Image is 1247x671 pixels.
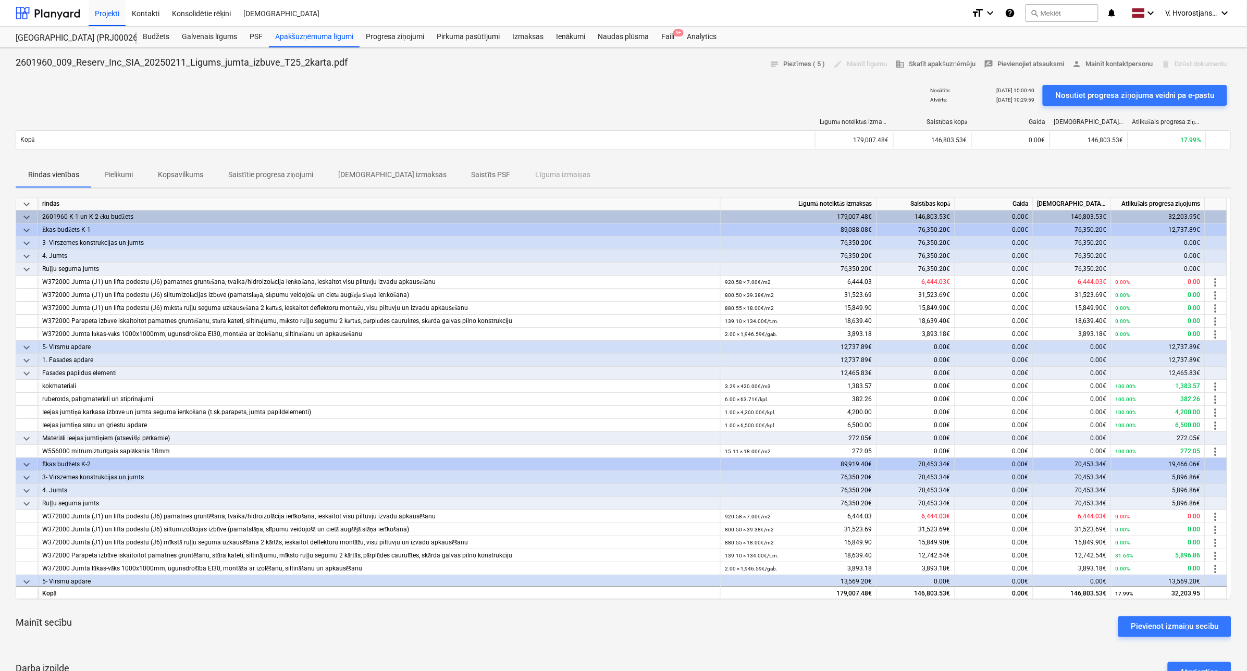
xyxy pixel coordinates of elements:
small: 100.00% [1116,449,1137,454]
small: 100.00% [1116,423,1137,428]
div: W372000 Jumta (J1) un lifta podestu (J6) siltumizolācijas izbūve (pamatslāņa, slīpumu veidojošā u... [42,289,716,302]
div: 76,350.20€ [877,223,955,237]
small: 880.55 × 18.00€ / m2 [725,305,774,311]
span: 0.00€ [1013,278,1029,285]
div: Ieejas jumtiņa karkasa izbūve un jumta seguma ierīkošana (t.sk.parapets, jumta papildelementi) [42,406,716,419]
div: 0.00€ [1033,367,1112,380]
div: 0.00 [1116,302,1201,315]
div: Ruļļu seguma jumts [42,497,716,510]
div: 15,849.90 [725,302,872,315]
span: keyboard_arrow_down [20,341,33,354]
div: 76,350.20€ [877,250,955,263]
div: 5,896.86€ [1112,484,1205,497]
span: 3,893.18€ [1079,330,1107,338]
a: Izmaksas [506,27,550,47]
div: 31,523.69 [725,289,872,302]
span: 31,523.69€ [1075,526,1107,533]
div: 0.00€ [1033,354,1112,367]
div: 0.00€ [877,354,955,367]
a: Pirkuma pasūtījumi [430,27,506,47]
span: 15,849.90€ [919,539,950,546]
a: Galvenais līgums [176,27,243,47]
div: 70,453.34€ [1033,471,1112,484]
div: 12,737.89€ [721,341,877,354]
div: Saistības kopā [877,197,955,210]
div: 32,203.95€ [1112,210,1205,223]
div: 76,350.20€ [721,497,877,510]
span: 0.00€ [1013,408,1029,416]
small: 0.00% [1116,331,1130,337]
button: Pievienot izmaiņu secību [1118,616,1231,637]
i: Zināšanu pamats [1005,7,1015,19]
div: 272.05 [725,445,872,458]
div: 0.00 [1116,276,1201,289]
div: 76,350.20€ [1033,237,1112,250]
span: Pievienojiet atsauksmi [984,58,1064,70]
span: more_vert [1209,550,1222,562]
span: more_vert [1209,328,1222,341]
div: 0.00€ [955,575,1033,588]
span: 9+ [673,29,684,36]
span: 0.00€ [1091,408,1107,416]
span: search [1030,9,1039,17]
small: 15.11 × 18.00€ / m2 [725,449,771,454]
span: more_vert [1209,419,1222,432]
div: W372000 Jumta (J1) un lifta podestu (J6) pamatnes gruntēšana, tvaika/hidroizolācija ierīkošana, i... [42,510,716,523]
div: 0.00€ [955,471,1033,484]
span: 6,444.03€ [1078,513,1107,520]
div: Ieejas jumtiņa sānu un griestu apdare [42,419,716,432]
div: 4,200.00 [1116,406,1201,419]
small: 1.00 × 6,500.00€ / kpl. [725,423,775,428]
p: [DEMOGRAPHIC_DATA] izmaksas [338,169,447,180]
div: 4. Jumts [42,484,716,497]
span: Mainīt kontaktpersonu [1072,58,1153,70]
span: 6,444.03€ [1078,278,1107,285]
span: more_vert [1209,511,1222,523]
p: Saistītie progresa ziņojumi [228,169,313,180]
span: more_vert [1209,537,1222,549]
span: 18,639.40€ [1075,317,1107,325]
span: more_vert [1209,524,1222,536]
small: 100.00% [1116,396,1137,402]
div: 12,737.89€ [1112,354,1205,367]
div: rindas [38,197,721,210]
span: keyboard_arrow_down [20,471,33,484]
div: 3- Virszemes konstrukcijas un jumts [42,471,716,484]
small: 0.00% [1116,279,1130,285]
iframe: Chat Widget [1195,621,1247,671]
div: 12,465.83€ [1112,367,1205,380]
div: PSF [243,27,269,47]
div: 146,803.53€ [877,210,955,223]
a: Apakšuzņēmuma līgumi [269,27,360,47]
span: more_vert [1209,276,1222,289]
div: 0.00 [1116,510,1201,523]
div: 5- Virsmu apdare [42,341,716,354]
div: 0.00€ [955,354,1033,367]
div: 382.26 [725,393,872,406]
div: 0.00€ [1112,250,1205,263]
small: 0.00% [1116,305,1130,311]
div: 76,350.20€ [1033,250,1112,263]
div: 6,444.03 [725,510,872,523]
span: keyboard_arrow_down [20,576,33,588]
span: keyboard_arrow_down [20,458,33,471]
div: 70,453.34€ [877,497,955,510]
span: 0.00€ [1091,448,1107,455]
button: Meklēt [1026,4,1098,22]
span: 0.00€ [934,395,950,403]
div: 76,350.20€ [721,263,877,276]
span: 0.00€ [1091,395,1107,403]
div: 0.00 [1116,523,1201,536]
div: 6,444.03 [725,276,872,289]
p: Nosūtīts : [930,87,950,94]
div: 6,500.00 [1116,419,1201,432]
span: 0.00€ [1013,291,1029,299]
span: keyboard_arrow_down [20,211,33,223]
a: Faili9+ [655,27,681,47]
span: keyboard_arrow_down [20,224,33,237]
button: Piezīmes ( 5 ) [766,56,829,72]
span: 0.00€ [934,408,950,416]
div: ruberoīds, palīgmateriāli un stiprinājumi [42,393,716,406]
